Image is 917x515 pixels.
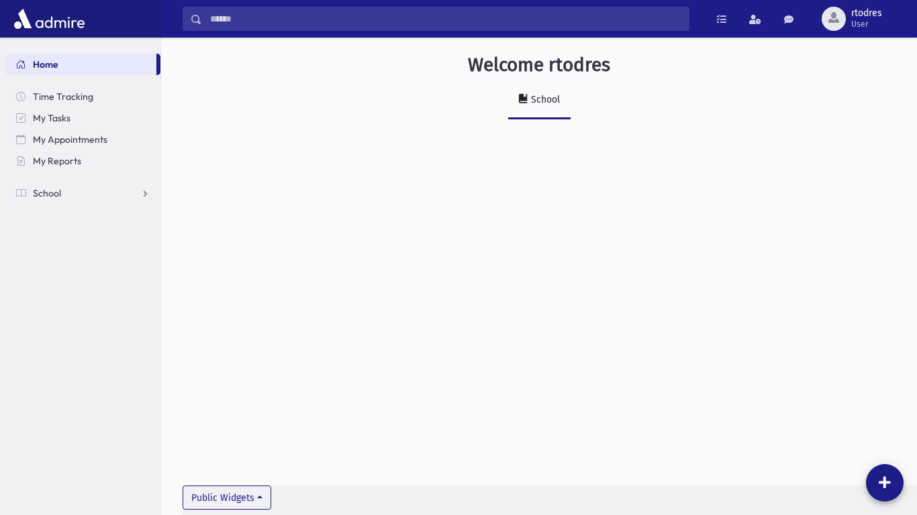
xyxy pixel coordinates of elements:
span: Time Tracking [33,91,93,103]
a: School [508,82,571,119]
a: Time Tracking [5,86,160,107]
span: Home [33,58,58,70]
span: rtodres [851,8,882,19]
img: AdmirePro [11,5,88,32]
a: My Appointments [5,129,160,150]
span: User [851,19,882,30]
span: My Tasks [33,112,70,124]
span: School [33,187,61,199]
a: My Reports [5,150,160,172]
a: School [5,182,160,204]
input: Search [202,7,689,31]
span: My Appointments [33,133,107,146]
a: My Tasks [5,107,160,129]
span: My Reports [33,155,81,167]
button: Public Widgets [183,485,271,510]
a: Home [5,54,156,75]
h3: Welcome rtodres [468,54,610,76]
div: School [528,94,560,105]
